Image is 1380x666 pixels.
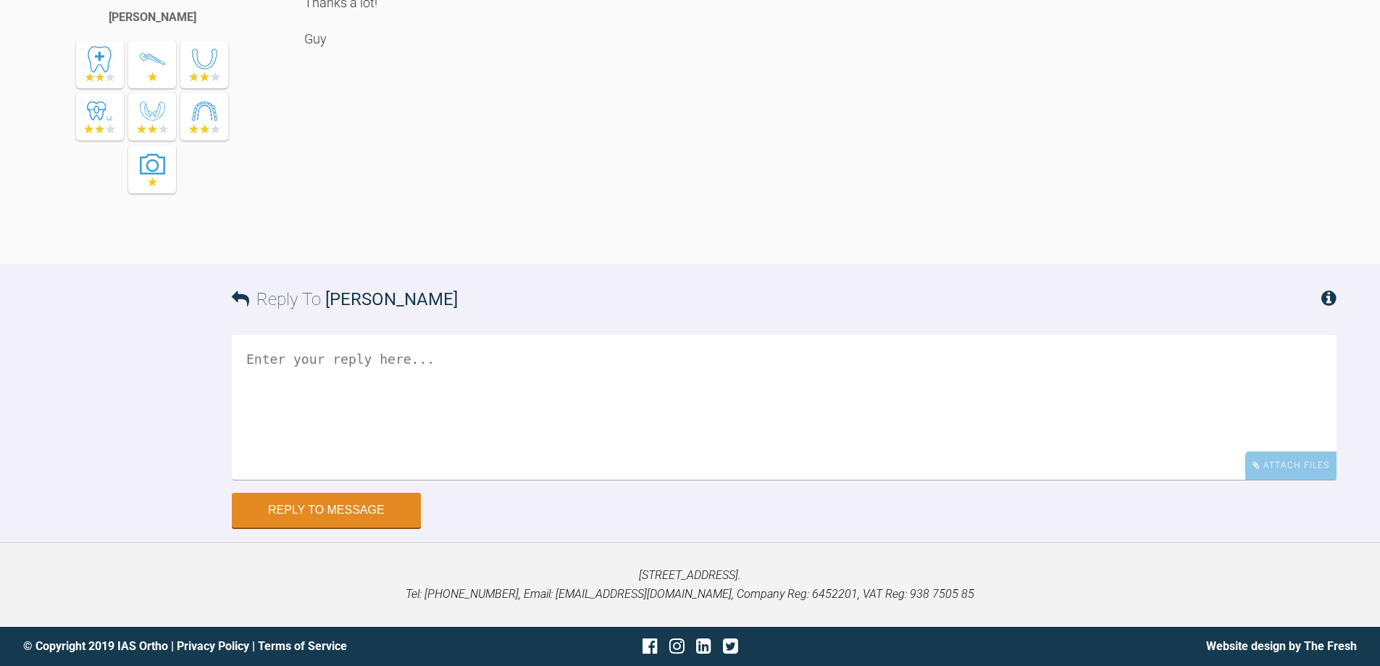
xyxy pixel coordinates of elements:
button: Reply to Message [232,493,421,528]
a: Terms of Service [258,639,347,653]
span: [PERSON_NAME] [325,289,458,309]
div: [PERSON_NAME] [109,8,196,27]
a: Website design by The Fresh [1206,639,1357,653]
a: Privacy Policy [177,639,249,653]
div: © Copyright 2019 IAS Ortho | | [23,637,468,656]
h3: Reply To [232,286,458,313]
div: Attach Files [1245,451,1337,480]
p: [STREET_ADDRESS]. Tel: [PHONE_NUMBER], Email: [EMAIL_ADDRESS][DOMAIN_NAME], Company Reg: 6452201,... [23,566,1357,603]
